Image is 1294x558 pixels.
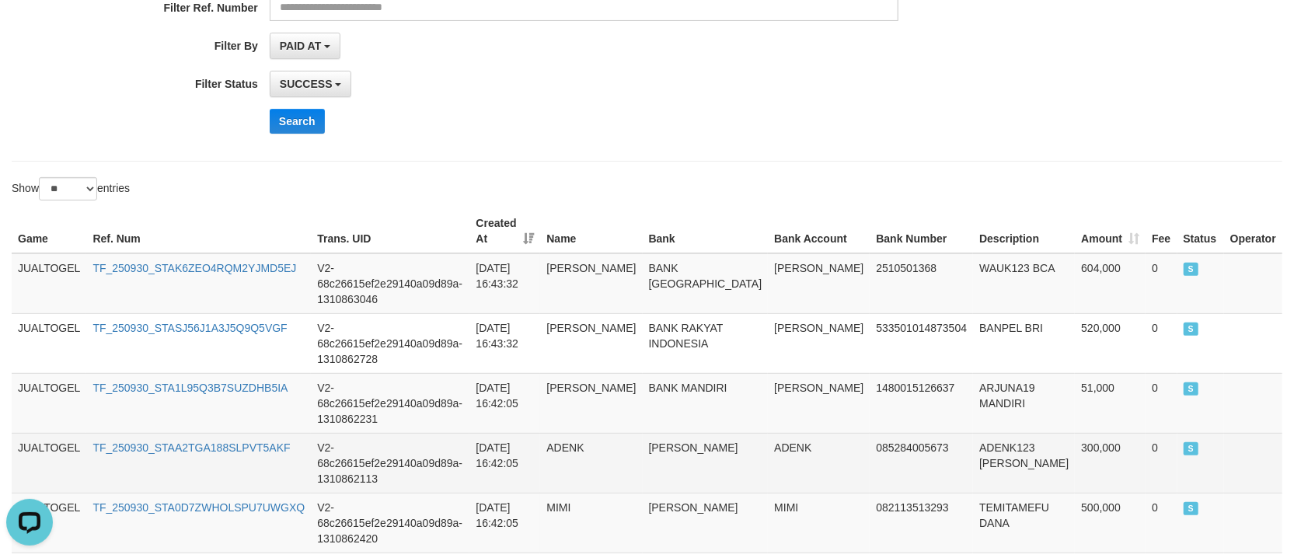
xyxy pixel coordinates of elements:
span: SUCCESS [1184,382,1199,396]
button: PAID AT [270,33,340,59]
span: SUCCESS [1184,323,1199,336]
td: V2-68c26615ef2e29140a09d89a-1310862420 [311,493,469,553]
a: TF_250930_STA0D7ZWHOLSPU7UWGXQ [92,501,305,514]
a: TF_250930_STA1L95Q3B7SUZDHB5IA [92,382,288,394]
th: Amount: activate to sort column ascending [1075,209,1146,253]
td: BANK [GEOGRAPHIC_DATA] [643,253,769,314]
td: [DATE] 16:42:05 [469,493,540,553]
td: BANK MANDIRI [643,373,769,433]
td: 0 [1146,433,1177,493]
span: SUCCESS [1184,502,1199,515]
td: 51,000 [1075,373,1146,433]
td: 0 [1146,493,1177,553]
td: 082113513293 [870,493,973,553]
td: [PERSON_NAME] [643,433,769,493]
span: SUCCESS [1184,442,1199,455]
th: Game [12,209,86,253]
td: 533501014873504 [870,313,973,373]
th: Bank [643,209,769,253]
td: [PERSON_NAME] [540,373,642,433]
td: 1480015126637 [870,373,973,433]
td: 500,000 [1075,493,1146,553]
th: Ref. Num [86,209,311,253]
td: BANPEL BRI [973,313,1075,373]
th: Status [1177,209,1224,253]
th: Operator [1224,209,1282,253]
label: Show entries [12,177,130,201]
select: Showentries [39,177,97,201]
a: TF_250930_STASJ56J1A3J5Q9Q5VGF [92,322,287,334]
td: 604,000 [1075,253,1146,314]
td: 0 [1146,253,1177,314]
td: MIMI [540,493,642,553]
th: Trans. UID [311,209,469,253]
span: SUCCESS [1184,263,1199,276]
td: JUALTOGEL [12,313,86,373]
a: TF_250930_STAK6ZEO4RQM2YJMD5EJ [92,262,296,274]
th: Bank Account [768,209,870,253]
td: V2-68c26615ef2e29140a09d89a-1310862728 [311,313,469,373]
td: 0 [1146,373,1177,433]
td: ADENK [768,433,870,493]
td: ADENK123 [PERSON_NAME] [973,433,1075,493]
td: [PERSON_NAME] [643,493,769,553]
td: V2-68c26615ef2e29140a09d89a-1310863046 [311,253,469,314]
th: Description [973,209,1075,253]
td: V2-68c26615ef2e29140a09d89a-1310862113 [311,433,469,493]
td: [DATE] 16:43:32 [469,253,540,314]
td: JUALTOGEL [12,373,86,433]
span: SUCCESS [280,78,333,90]
td: [PERSON_NAME] [768,253,870,314]
td: BANK RAKYAT INDONESIA [643,313,769,373]
th: Fee [1146,209,1177,253]
td: [PERSON_NAME] [540,313,642,373]
button: SUCCESS [270,71,352,97]
th: Bank Number [870,209,973,253]
button: Open LiveChat chat widget [6,6,53,53]
td: [PERSON_NAME] [540,253,642,314]
a: TF_250930_STAA2TGA188SLPVT5AKF [92,441,290,454]
td: 2510501368 [870,253,973,314]
td: WAUK123 BCA [973,253,1075,314]
td: JUALTOGEL [12,433,86,493]
td: V2-68c26615ef2e29140a09d89a-1310862231 [311,373,469,433]
td: 520,000 [1075,313,1146,373]
td: JUALTOGEL [12,253,86,314]
td: MIMI [768,493,870,553]
td: [DATE] 16:43:32 [469,313,540,373]
td: ARJUNA19 MANDIRI [973,373,1075,433]
td: TEMITAMEFU DANA [973,493,1075,553]
th: Created At: activate to sort column ascending [469,209,540,253]
td: [DATE] 16:42:05 [469,433,540,493]
th: Name [540,209,642,253]
td: [DATE] 16:42:05 [469,373,540,433]
td: [PERSON_NAME] [768,373,870,433]
td: 085284005673 [870,433,973,493]
td: 0 [1146,313,1177,373]
td: ADENK [540,433,642,493]
span: PAID AT [280,40,321,52]
td: [PERSON_NAME] [768,313,870,373]
td: 300,000 [1075,433,1146,493]
button: Search [270,109,325,134]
